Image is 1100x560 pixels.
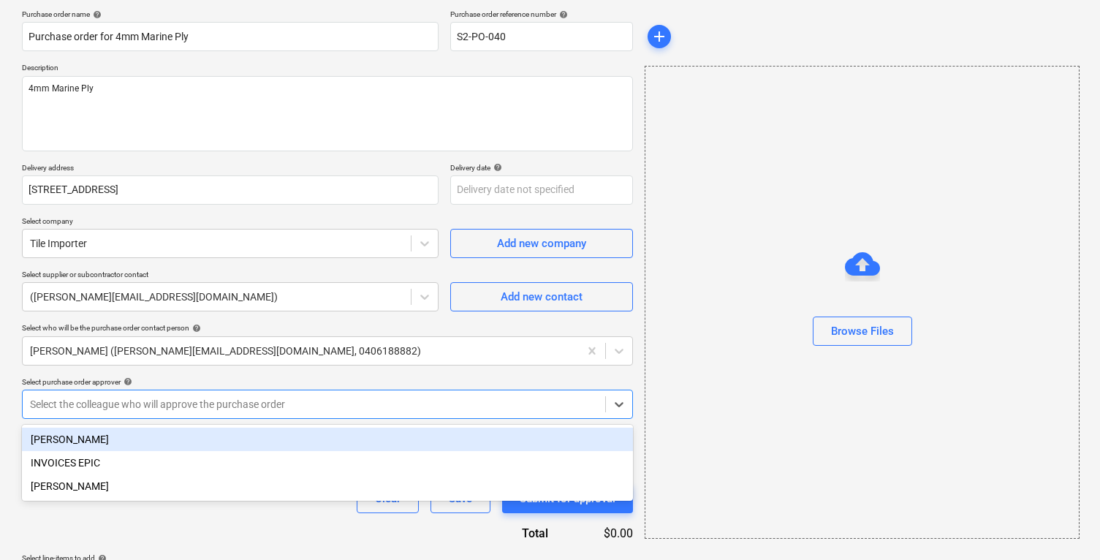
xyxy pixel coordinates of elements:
span: help [189,324,201,333]
input: Delivery address [22,175,439,205]
div: Total [443,525,572,542]
div: Add new company [497,234,586,253]
div: Matt Lebon [22,428,633,451]
div: Jacob Salta [22,474,633,498]
span: help [90,10,102,19]
div: Delivery date [450,163,633,173]
input: Document name [22,22,439,51]
p: Delivery address [22,163,439,175]
div: Browse Files [831,322,894,341]
div: Browse Files [645,66,1080,539]
span: help [556,10,568,19]
p: Description [22,63,633,75]
div: [PERSON_NAME] [22,474,633,498]
input: Delivery date not specified [450,175,633,205]
div: Purchase order name [22,10,439,19]
button: Add new contact [450,282,633,311]
div: [PERSON_NAME] [22,428,633,451]
input: Order number [450,22,633,51]
div: Add new contact [501,287,583,306]
p: Select company [22,216,439,229]
div: INVOICES EPIC [22,451,633,474]
div: Select who will be the purchase order contact person [22,323,633,333]
button: Browse Files [813,317,912,346]
iframe: Chat Widget [1027,490,1100,560]
span: add [650,28,668,45]
span: help [121,377,132,386]
button: Add new company [450,229,633,258]
div: Purchase order reference number [450,10,633,19]
p: Select supplier or subcontractor contact [22,270,439,282]
textarea: 4mm Marine Ply [22,76,633,151]
div: $0.00 [572,525,633,542]
div: Select purchase order approver [22,377,633,387]
span: help [490,163,502,172]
